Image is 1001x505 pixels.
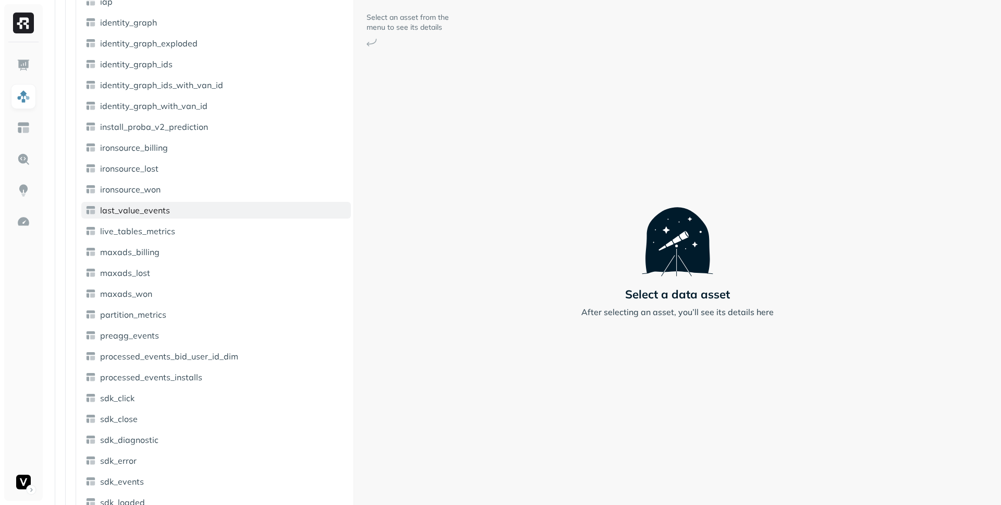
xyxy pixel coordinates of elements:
span: live_tables_metrics [100,226,175,236]
span: sdk_click [100,393,135,403]
img: table [86,59,96,69]
span: sdk_diagnostic [100,435,158,445]
img: table [86,414,96,424]
span: sdk_close [100,414,138,424]
span: processed_events_bid_user_id_dim [100,351,238,362]
img: Voodoo [16,475,31,489]
img: table [86,38,96,49]
img: table [86,142,96,153]
img: Optimization [17,215,30,229]
a: ironsource_billing [81,139,351,156]
a: identity_graph_exploded [81,35,351,52]
img: table [86,309,96,320]
span: maxads_billing [100,247,160,257]
img: table [86,393,96,403]
a: sdk_events [81,473,351,490]
a: sdk_click [81,390,351,406]
img: table [86,288,96,299]
p: After selecting an asset, you’ll see its details here [581,306,774,318]
span: sdk_events [100,476,144,487]
img: table [86,476,96,487]
span: ironsource_billing [100,142,168,153]
img: Arrow [367,39,377,46]
img: Assets [17,90,30,103]
a: sdk_diagnostic [81,431,351,448]
span: maxads_won [100,288,152,299]
img: table [86,268,96,278]
a: sdk_error [81,452,351,469]
span: sdk_error [100,455,137,466]
span: identity_graph [100,17,157,28]
span: identity_graph_ids [100,59,173,69]
img: table [86,247,96,257]
a: maxads_lost [81,264,351,281]
img: table [86,351,96,362]
span: preagg_events [100,330,159,341]
a: preagg_events [81,327,351,344]
span: identity_graph_with_van_id [100,101,207,111]
a: sdk_close [81,411,351,427]
a: install_proba_v2_prediction [81,118,351,135]
a: last_value_events [81,202,351,219]
img: table [86,330,96,341]
img: Asset Explorer [17,121,30,135]
img: table [86,122,96,132]
a: ironsource_won [81,181,351,198]
a: processed_events_installs [81,369,351,386]
span: identity_graph_exploded [100,38,198,49]
a: ironsource_lost [81,160,351,177]
a: identity_graph_ids_with_van_id [81,77,351,93]
span: ironsource_won [100,184,161,195]
span: install_proba_v2_prediction [100,122,208,132]
img: Telescope [642,187,713,276]
span: identity_graph_ids_with_van_id [100,80,223,90]
img: table [86,455,96,466]
img: Dashboard [17,58,30,72]
img: Query Explorer [17,152,30,166]
img: table [86,372,96,382]
span: processed_events_installs [100,372,202,382]
img: table [86,184,96,195]
img: Ryft [13,13,34,33]
img: table [86,101,96,111]
img: table [86,435,96,445]
img: table [86,80,96,90]
img: table [86,205,96,215]
p: Select an asset from the menu to see its details [367,13,450,32]
span: maxads_lost [100,268,150,278]
a: identity_graph_ids [81,56,351,73]
span: partition_metrics [100,309,166,320]
p: Select a data asset [625,287,730,302]
a: maxads_won [81,285,351,302]
a: identity_graph_with_van_id [81,98,351,114]
a: partition_metrics [81,306,351,323]
span: last_value_events [100,205,170,215]
img: table [86,226,96,236]
a: maxads_billing [81,244,351,260]
span: ironsource_lost [100,163,158,174]
img: table [86,163,96,174]
a: identity_graph [81,14,351,31]
img: table [86,17,96,28]
a: live_tables_metrics [81,223,351,239]
a: processed_events_bid_user_id_dim [81,348,351,365]
img: Insights [17,184,30,197]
